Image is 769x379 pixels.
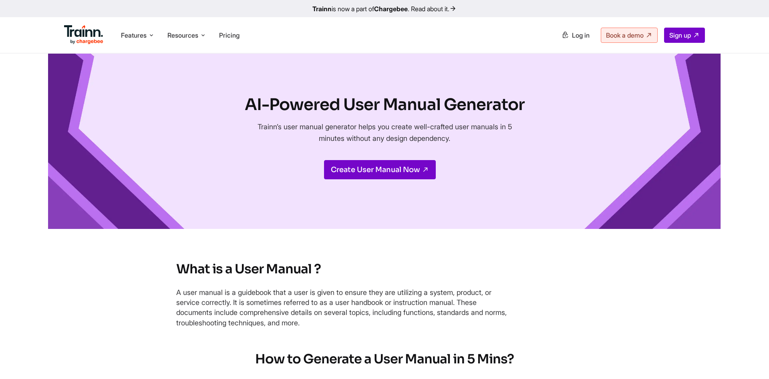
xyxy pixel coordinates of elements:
a: Book a demo [601,28,658,43]
a: Sign up [664,28,705,43]
span: Book a demo [606,31,644,39]
img: Trainn Logo [64,25,103,44]
span: Log in [572,31,590,39]
a: Log in [557,28,594,42]
span: Features [121,31,147,40]
a: Pricing [219,31,240,39]
b: Chargebee [374,5,408,13]
a: Create User Manual Now [324,160,436,179]
h2: How to Generate a User Manual in 5 Mins? [125,351,644,368]
h2: What is a User Manual ? [176,261,593,278]
h1: AI-Powered User Manual Generator [245,94,525,116]
span: Resources [167,31,198,40]
p: Trainn’s user manual generator helps you create well-crafted user manuals in 5 minutes without an... [250,121,519,144]
span: Sign up [669,31,691,39]
b: Trainn [312,5,332,13]
p: A user manual is a guidebook that a user is given to ensure they are utilizing a system, product,... [176,287,513,328]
